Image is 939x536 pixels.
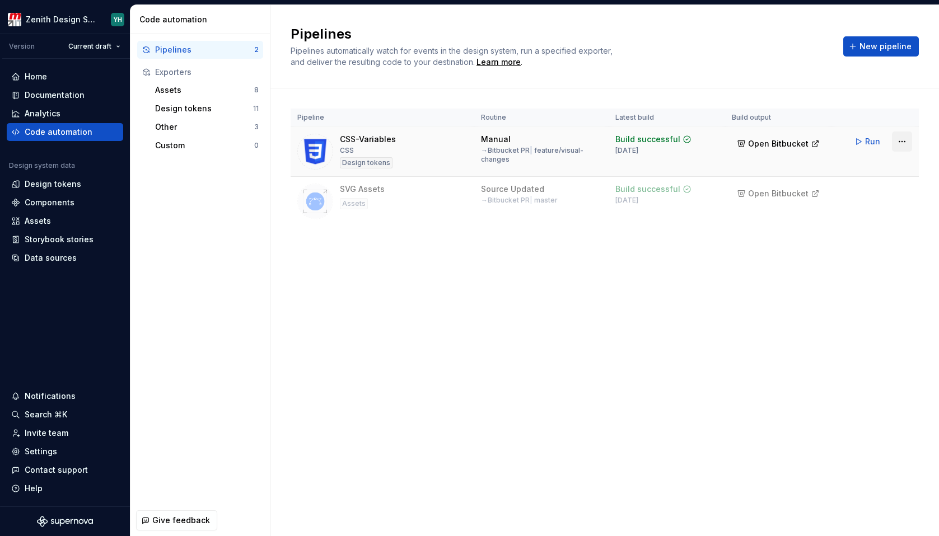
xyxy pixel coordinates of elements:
[7,194,123,211] a: Components
[7,123,123,141] a: Code automation
[7,231,123,248] a: Storybook stories
[7,175,123,193] a: Design tokens
[843,36,919,57] button: New pipeline
[151,81,263,99] button: Assets8
[254,141,259,150] div: 0
[155,121,254,133] div: Other
[7,406,123,424] button: Search ⌘K
[139,14,265,25] div: Code automation
[25,464,88,476] div: Contact support
[25,215,51,227] div: Assets
[291,46,615,67] span: Pipelines automatically watch for events in the design system, run a specified exporter, and deli...
[25,71,47,82] div: Home
[25,446,57,457] div: Settings
[151,118,263,136] button: Other3
[732,134,825,154] button: Open Bitbucket
[615,196,638,205] div: [DATE]
[7,86,123,104] a: Documentation
[9,42,35,51] div: Version
[2,7,128,31] button: Zenith Design SystemYH
[25,234,94,245] div: Storybook stories
[725,109,831,127] th: Build output
[615,184,680,195] div: Build successful
[7,249,123,267] a: Data sources
[481,184,544,195] div: Source Updated
[9,161,75,170] div: Design system data
[253,104,259,113] div: 11
[7,461,123,479] button: Contact support
[7,443,123,460] a: Settings
[849,131,887,152] button: Run
[615,134,680,145] div: Build successful
[340,198,368,209] div: Assets
[481,134,511,145] div: Manual
[155,103,253,114] div: Design tokens
[25,197,74,208] div: Components
[7,105,123,123] a: Analytics
[254,45,259,54] div: 2
[7,479,123,497] button: Help
[63,39,125,54] button: Current draft
[340,157,393,168] div: Design tokens
[25,108,60,119] div: Analytics
[476,57,521,68] a: Learn more
[291,25,830,43] h2: Pipelines
[340,184,385,195] div: SVG Assets
[25,252,77,264] div: Data sources
[155,84,254,96] div: Assets
[474,109,609,127] th: Routine
[137,41,263,59] button: Pipelines2
[732,184,825,204] button: Open Bitbucket
[136,510,217,530] button: Give feedback
[530,196,532,204] span: |
[732,190,825,200] a: Open Bitbucket
[151,137,263,154] button: Custom0
[7,68,123,86] a: Home
[7,387,123,405] button: Notifications
[25,178,81,190] div: Design tokens
[615,146,638,155] div: [DATE]
[26,14,97,25] div: Zenith Design System
[859,41,912,52] span: New pipeline
[732,140,825,150] a: Open Bitbucket
[481,146,602,164] div: → Bitbucket PR feature/visual-changes
[748,138,809,149] span: Open Bitbucket
[25,126,92,138] div: Code automation
[68,42,111,51] span: Current draft
[155,44,254,55] div: Pipelines
[7,424,123,442] a: Invite team
[7,212,123,230] a: Assets
[254,123,259,131] div: 3
[37,516,93,527] svg: Supernova Logo
[25,391,76,402] div: Notifications
[151,100,263,117] button: Design tokens11
[340,134,396,145] div: CSS-Variables
[475,58,522,67] span: .
[25,483,43,494] div: Help
[291,109,474,127] th: Pipeline
[254,86,259,95] div: 8
[25,409,67,420] div: Search ⌘K
[340,146,354,155] div: CSS
[609,109,725,127] th: Latest build
[155,140,254,151] div: Custom
[748,188,809,199] span: Open Bitbucket
[114,15,122,24] div: YH
[530,146,532,154] span: |
[481,196,558,205] div: → Bitbucket PR master
[865,136,880,147] span: Run
[152,515,210,526] span: Give feedback
[8,13,21,26] img: e95d57dd-783c-4905-b3fc-0c5af85c8823.png
[25,427,68,439] div: Invite team
[155,67,259,78] div: Exporters
[25,90,85,101] div: Documentation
